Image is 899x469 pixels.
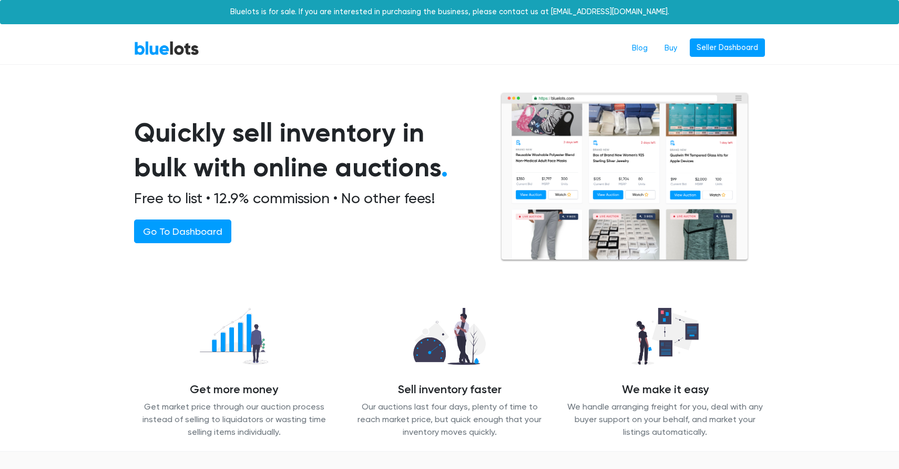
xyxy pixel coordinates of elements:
h4: Get more money [134,383,334,397]
a: Seller Dashboard [690,38,765,57]
img: we_manage-77d26b14627abc54d025a00e9d5ddefd645ea4957b3cc0d2b85b0966dac19dae.png [623,302,707,371]
a: Buy [656,38,686,58]
h4: We make it easy [565,383,765,397]
h1: Quickly sell inventory in bulk with online auctions [134,115,475,185]
a: BlueLots [134,41,199,56]
img: sell_faster-bd2504629311caa3513348c509a54ef7601065d855a39eafb26c6393f8aa8a46.png [405,302,495,371]
p: Get market price through our auction process instead of selling to liquidators or wasting time se... [134,401,334,438]
h4: Sell inventory faster [350,383,549,397]
a: Blog [624,38,656,58]
p: Our auctions last four days, plenty of time to reach market price, but quick enough that your inv... [350,401,549,438]
h2: Free to list • 12.9% commission • No other fees! [134,189,475,207]
img: browserlots-effe8949e13f0ae0d7b59c7c387d2f9fb811154c3999f57e71a08a1b8b46c466.png [500,92,749,262]
img: recover_more-49f15717009a7689fa30a53869d6e2571c06f7df1acb54a68b0676dd95821868.png [191,302,277,371]
span: . [441,152,448,183]
a: Go To Dashboard [134,219,231,243]
p: We handle arranging freight for you, deal with any buyer support on your behalf, and market your ... [565,401,765,438]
